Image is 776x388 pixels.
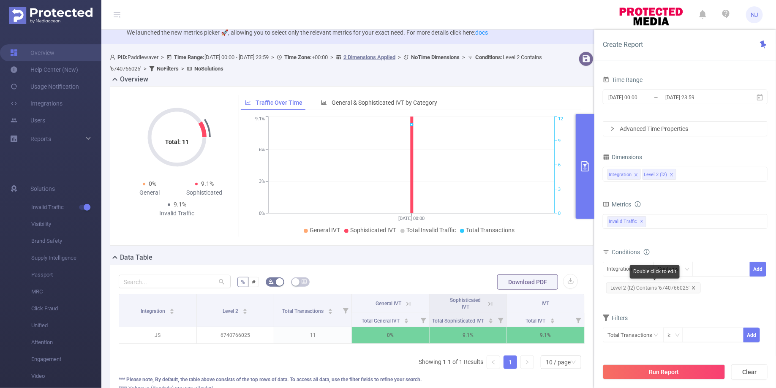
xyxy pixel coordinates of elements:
[119,376,585,383] div: *** Please note, By default, the table above consists of the top rows of data. To access all data...
[504,356,517,369] a: 1
[177,188,232,197] div: Sophisticated
[395,54,403,60] span: >
[460,54,468,60] span: >
[603,76,643,83] span: Time Range
[488,317,493,322] div: Sort
[497,274,558,290] button: Download PDF
[542,301,550,307] span: IVT
[31,266,101,283] span: Passport
[243,311,248,313] i: icon: caret-down
[398,216,425,221] tspan: [DATE] 00:00
[242,307,248,312] div: Sort
[610,126,615,131] i: icon: right
[259,147,265,152] tspan: 6%
[352,327,429,343] p: 0%
[31,216,101,233] span: Visibility
[607,92,676,103] input: Start date
[158,54,166,60] span: >
[343,54,395,60] u: 2 Dimensions Applied
[10,112,45,129] a: Users
[31,250,101,266] span: Supply Intelligence
[668,328,677,342] div: ≥
[558,163,561,168] tspan: 6
[603,201,632,208] span: Metrics
[644,169,667,180] div: Level 2 (l2)
[550,317,555,320] i: icon: caret-up
[243,307,248,310] i: icon: caret-up
[643,169,676,180] li: Level 2 (l2)
[259,179,265,185] tspan: 3%
[606,282,701,293] span: Level 2 (l2) Contains '6740766025'
[644,249,650,255] i: icon: info-circle
[558,117,563,122] tspan: 12
[31,283,101,300] span: MRC
[122,188,177,197] div: General
[432,318,485,324] span: Total Sophisticated IVT
[487,355,500,369] li: Previous Page
[404,317,409,322] div: Sort
[110,54,542,72] span: Paddlewaver [DATE] 00:00 - [DATE] 23:59 +00:00
[571,360,576,366] i: icon: down
[670,173,674,178] i: icon: close
[664,92,733,103] input: End date
[127,29,488,36] span: We launched the new metrics picker 🚀, allowing you to select only the relevant metrics for your e...
[685,267,690,273] i: icon: down
[475,29,488,36] a: docs
[31,368,101,385] span: Video
[269,54,277,60] span: >
[603,315,628,321] span: Filters
[179,65,187,72] span: >
[141,65,149,72] span: >
[609,169,632,180] div: Integration
[10,78,79,95] a: Usage Notification
[658,262,685,276] div: Contains
[10,44,54,61] a: Overview
[520,355,534,369] li: Next Page
[751,6,758,23] span: NJ
[419,355,483,369] li: Showing 1-1 of 1 Results
[328,307,333,310] i: icon: caret-up
[612,249,650,255] span: Conditions
[411,54,460,60] b: No Time Dimensions
[475,54,503,60] b: Conditions :
[120,252,152,263] h2: Data Table
[550,320,555,323] i: icon: caret-down
[526,318,547,324] span: Total IVT
[201,180,214,187] span: 9.1%
[404,320,408,323] i: icon: caret-down
[321,100,327,106] i: icon: bar-chart
[640,217,644,227] span: ✕
[31,334,101,351] span: Attention
[328,307,333,312] div: Sort
[634,173,638,178] i: icon: close
[30,136,51,142] span: Reports
[31,351,101,368] span: Engagement
[328,311,333,313] i: icon: caret-down
[603,364,725,380] button: Run Report
[256,99,302,106] span: Traffic Over Time
[558,138,561,144] tspan: 9
[30,130,51,147] a: Reports
[603,41,643,49] span: Create Report
[362,318,401,324] span: Total General IVT
[120,74,148,84] h2: Overview
[194,65,223,72] b: No Solutions
[165,138,189,145] tspan: Total: 11
[743,328,760,342] button: Add
[9,7,93,24] img: Protected Media
[245,100,251,106] i: icon: line-chart
[430,327,507,343] p: 9.1%
[170,307,174,310] i: icon: caret-up
[110,54,117,60] i: icon: user
[117,54,128,60] b: PID:
[157,65,179,72] b: No Filters
[546,356,571,369] div: 10 / page
[692,286,696,290] i: icon: close
[406,227,456,233] span: Total Invalid Traffic
[495,313,506,327] i: Filter menu
[675,333,680,339] i: icon: down
[507,327,584,343] p: 9.1%
[750,262,766,277] button: Add
[31,300,101,317] span: Click Fraud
